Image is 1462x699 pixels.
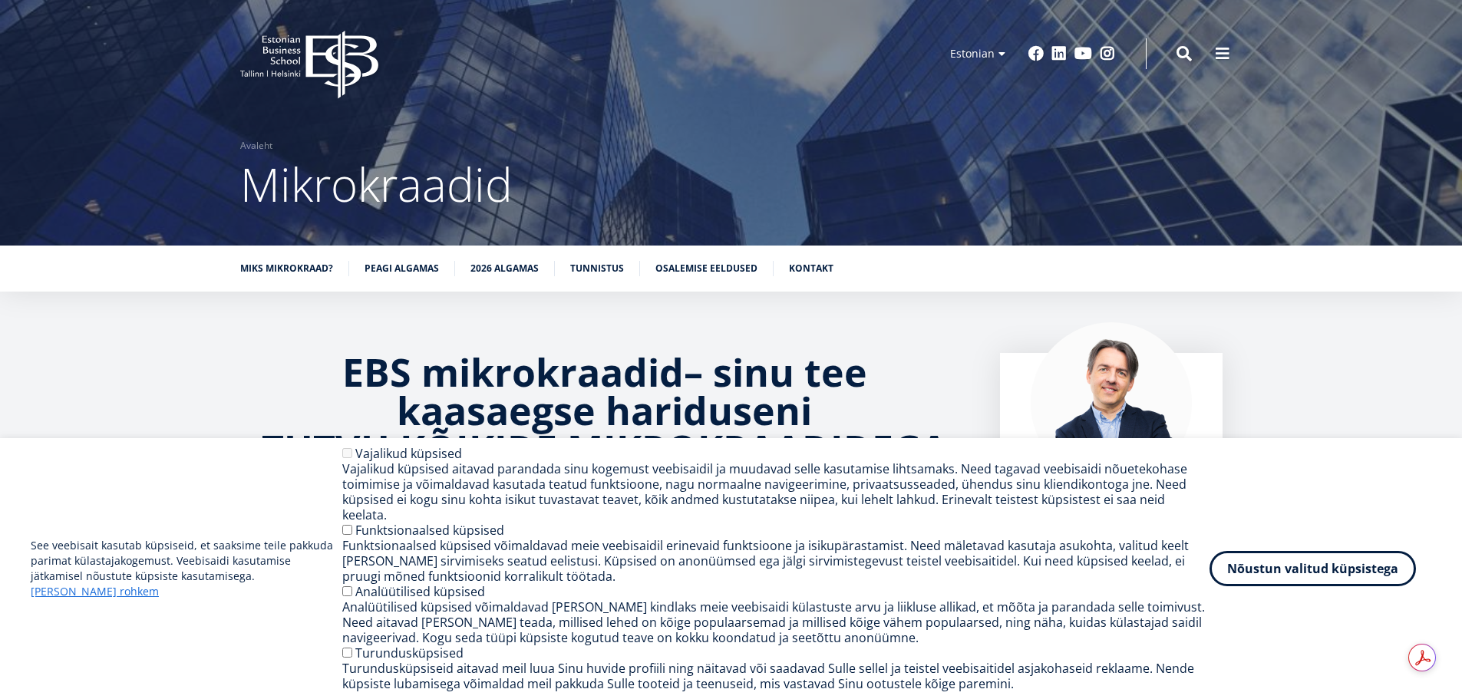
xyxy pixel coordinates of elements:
[1031,322,1192,483] img: Marko Rillo
[240,138,272,153] a: Avaleht
[365,261,439,276] a: Peagi algamas
[342,538,1210,584] div: Funktsionaalsed küpsised võimaldavad meie veebisaidil erinevaid funktsioone ja isikupärastamist. ...
[1100,46,1115,61] a: Instagram
[262,346,948,513] strong: sinu tee kaasaegse hariduseni TUTVU KÕIKIDE MIKROKRAADIDEGA !
[470,261,539,276] a: 2026 algamas
[240,153,513,216] span: Mikrokraadid
[355,583,485,600] label: Analüütilised küpsised
[342,661,1210,691] div: Turundusküpsiseid aitavad meil luua Sinu huvide profiili ning näitavad või saadavad Sulle sellel ...
[1051,46,1067,61] a: Linkedin
[355,645,464,661] label: Turundusküpsised
[355,445,462,462] label: Vajalikud küpsised
[684,346,703,398] strong: –
[1210,551,1416,586] button: Nõustun valitud küpsistega
[240,261,333,276] a: Miks mikrokraad?
[342,461,1210,523] div: Vajalikud küpsised aitavad parandada sinu kogemust veebisaidil ja muudavad selle kasutamise lihts...
[1028,46,1044,61] a: Facebook
[355,522,504,539] label: Funktsionaalsed küpsised
[570,261,624,276] a: Tunnistus
[342,599,1210,645] div: Analüütilised küpsised võimaldavad [PERSON_NAME] kindlaks meie veebisaidi külastuste arvu ja liik...
[31,538,342,599] p: See veebisait kasutab küpsiseid, et saaksime teile pakkuda parimat külastajakogemust. Veebisaidi ...
[31,584,159,599] a: [PERSON_NAME] rohkem
[789,261,833,276] a: Kontakt
[655,261,757,276] a: Osalemise eeldused
[1074,46,1092,61] a: Youtube
[342,346,684,398] strong: EBS mikrokraadid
